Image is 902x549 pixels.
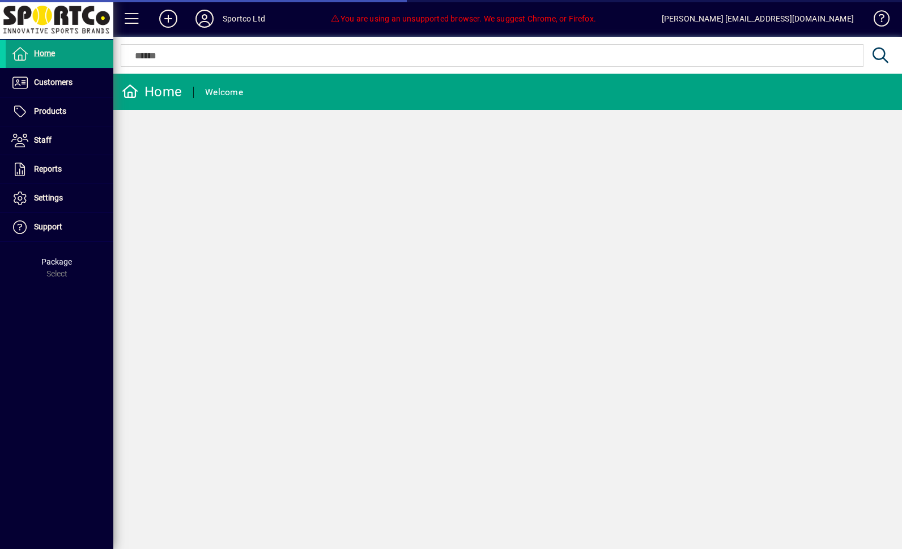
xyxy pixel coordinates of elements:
[34,222,62,231] span: Support
[6,184,113,212] a: Settings
[34,164,62,173] span: Reports
[865,2,888,39] a: Knowledge Base
[205,83,243,101] div: Welcome
[34,78,73,87] span: Customers
[34,107,66,116] span: Products
[6,155,113,184] a: Reports
[122,83,182,101] div: Home
[6,69,113,97] a: Customers
[34,135,52,144] span: Staff
[6,213,113,241] a: Support
[34,193,63,202] span: Settings
[150,8,186,29] button: Add
[331,14,596,23] span: You are using an unsupported browser. We suggest Chrome, or Firefox.
[662,10,854,28] div: [PERSON_NAME] [EMAIL_ADDRESS][DOMAIN_NAME]
[186,8,223,29] button: Profile
[6,97,113,126] a: Products
[223,10,265,28] div: Sportco Ltd
[6,126,113,155] a: Staff
[41,257,72,266] span: Package
[34,49,55,58] span: Home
